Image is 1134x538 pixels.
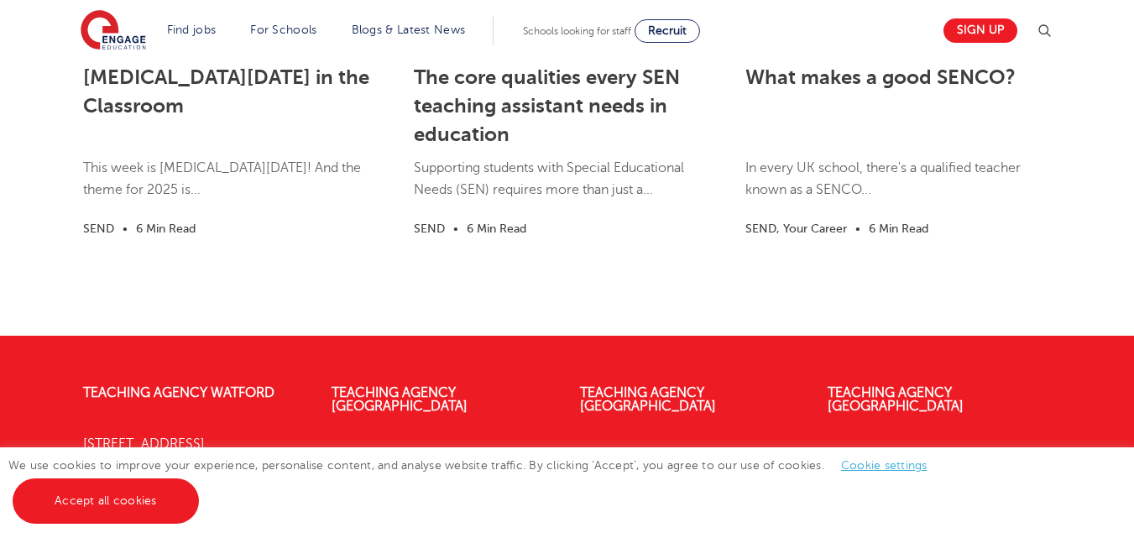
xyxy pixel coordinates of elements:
[414,157,719,218] p: Supporting students with Special Educational Needs (SEN) requires more than just a...
[13,478,199,524] a: Accept all cookies
[8,459,944,507] span: We use cookies to improve your experience, personalise content, and analyse website traffic. By c...
[83,219,114,238] li: SEND
[167,24,217,36] a: Find jobs
[352,24,466,36] a: Blogs & Latest News
[847,219,869,238] li: •
[250,24,316,36] a: For Schools
[828,385,964,414] a: Teaching Agency [GEOGRAPHIC_DATA]
[745,65,1016,89] a: What makes a good SENCO?
[745,219,847,238] li: SEND, Your Career
[635,19,700,43] a: Recruit
[745,157,1051,218] p: In every UK school, there's a qualified teacher known as a SENCO...
[841,459,928,472] a: Cookie settings
[114,219,136,238] li: •
[83,385,274,400] a: Teaching Agency Watford
[445,219,467,238] li: •
[943,18,1017,43] a: Sign up
[869,219,928,238] li: 6 Min Read
[523,25,631,37] span: Schools looking for staff
[648,24,687,37] span: Recruit
[580,385,716,414] a: Teaching Agency [GEOGRAPHIC_DATA]
[414,65,680,146] a: The core qualities every SEN teaching assistant needs in education
[136,219,196,238] li: 6 Min Read
[81,10,146,52] img: Engage Education
[467,219,526,238] li: 6 Min Read
[83,157,389,218] p: This week is [MEDICAL_DATA][DATE]! And the theme for 2025 is...
[332,385,468,414] a: Teaching Agency [GEOGRAPHIC_DATA]
[414,219,445,238] li: SEND
[83,65,369,118] a: [MEDICAL_DATA][DATE] in the Classroom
